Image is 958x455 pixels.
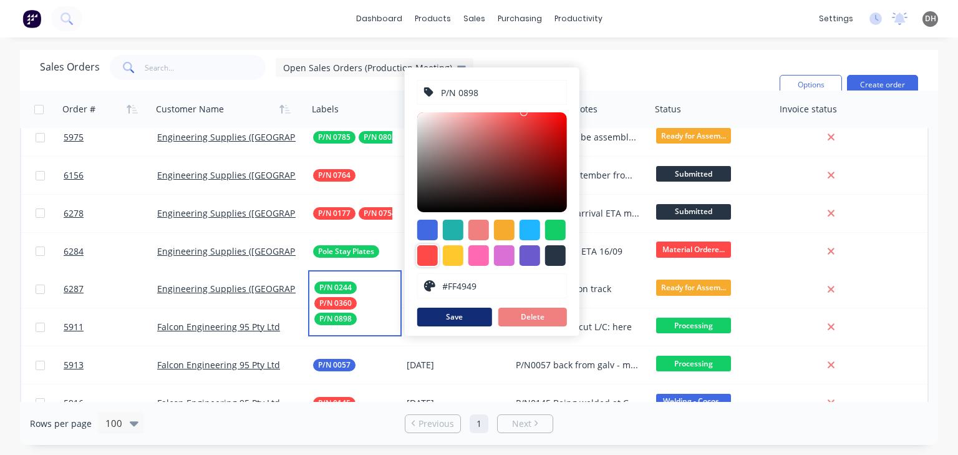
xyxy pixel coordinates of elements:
[64,195,157,232] a: 6278
[64,119,157,156] a: 5975
[468,220,489,240] div: #f08080
[312,103,339,115] div: Labels
[925,13,936,24] span: DH
[157,207,370,219] a: Engineering Supplies ([GEOGRAPHIC_DATA]) Pty Ltd
[656,242,731,257] span: Material Ordere...
[400,414,558,433] ul: Pagination
[318,207,351,220] span: P/N 0177
[407,359,506,371] div: [DATE]
[157,169,370,181] a: Engineering Supplies ([GEOGRAPHIC_DATA]) Pty Ltd
[313,245,379,258] button: Pole Stay Plates
[655,103,681,115] div: Status
[656,356,731,371] span: Processing
[656,128,731,144] span: Ready for Assem...
[318,245,374,258] span: Pole Stay Plates
[656,204,731,220] span: Submitted
[156,103,224,115] div: Customer Name
[64,233,157,270] a: 6284
[468,245,489,266] div: #ff69b4
[313,359,356,371] button: P/N 0057
[313,397,356,409] button: P/N 0145
[417,308,492,326] button: Save
[545,220,566,240] div: #13ce66
[417,245,438,266] div: #ff4949
[313,131,401,144] button: P/N 0785P/N 0802
[64,245,84,258] span: 6284
[318,359,351,371] span: P/N 0057
[157,321,280,333] a: Falcon Engineering 95 Pty Ltd
[364,131,396,144] span: P/N 0802
[470,414,488,433] a: Page 1 is your current page
[64,207,84,220] span: 6278
[283,61,452,74] span: Open Sales Orders (Production Meeting)
[64,359,84,371] span: 5913
[364,207,396,220] span: P/N 0754
[64,169,84,182] span: 6156
[64,270,157,308] a: 6287
[498,418,553,430] a: Next page
[457,9,491,28] div: sales
[494,220,515,240] div: #f6ab2f
[516,397,640,409] div: P/N0145 Being welded at Cocos when time permits
[22,9,41,28] img: Factory
[30,418,92,430] span: Rows per page
[313,207,401,220] button: P/N 0177P/N 0754
[350,9,409,28] a: dashboard
[656,166,731,182] span: Submitted
[145,55,266,80] input: Search...
[319,297,352,310] span: P/N 0360
[780,75,842,95] button: Options
[847,75,918,95] button: Create order
[512,418,531,430] span: Next
[64,321,84,333] span: 5911
[318,397,351,409] span: P/N 0145
[319,313,352,325] span: P/N 0898
[656,280,731,295] span: Ready for Assem...
[64,157,157,194] a: 6156
[516,359,640,371] div: P/N0057 back from galv - machining to start later this week, early next week
[780,103,837,115] div: Invoice status
[64,384,157,422] a: 5916
[491,9,548,28] div: purchasing
[405,418,460,430] a: Previous page
[498,308,567,326] button: Delete
[520,245,540,266] div: #6a5acd
[548,9,609,28] div: productivity
[318,169,351,182] span: P/N 0764
[419,418,454,430] span: Previous
[64,283,84,295] span: 6287
[319,281,352,294] span: P/N 0244
[520,220,540,240] div: #1fb6ff
[62,103,95,115] div: Order #
[494,245,515,266] div: #da70d6
[157,131,370,143] a: Engineering Supplies ([GEOGRAPHIC_DATA]) Pty Ltd
[409,9,457,28] div: products
[813,9,859,28] div: settings
[64,131,84,144] span: 5975
[440,81,560,104] input: Enter label name...
[545,245,566,266] div: #273444
[443,245,463,266] div: #ffc82c
[157,283,370,295] a: Engineering Supplies ([GEOGRAPHIC_DATA]) Pty Ltd
[64,308,157,346] a: 5911
[157,245,370,257] a: Engineering Supplies ([GEOGRAPHIC_DATA]) Pty Ltd
[443,220,463,240] div: #20b2aa
[157,397,280,409] a: Falcon Engineering 95 Pty Ltd
[40,61,100,73] h1: Sales Orders
[656,318,731,333] span: Processing
[64,397,84,409] span: 5916
[318,131,351,144] span: P/N 0785
[656,394,731,409] span: Welding - Cocos...
[313,169,356,182] button: P/N 0764
[407,397,506,409] div: [DATE]
[157,359,280,371] a: Falcon Engineering 95 Pty Ltd
[417,220,438,240] div: #4169e1
[64,346,157,384] a: 5913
